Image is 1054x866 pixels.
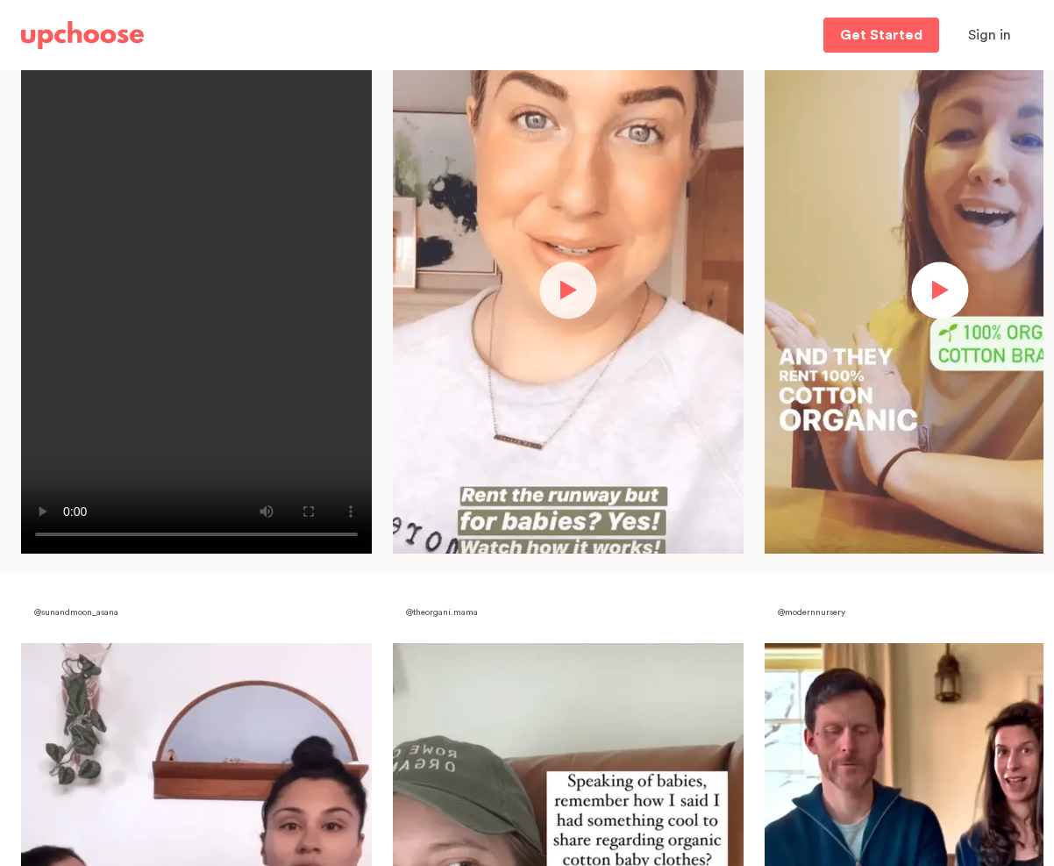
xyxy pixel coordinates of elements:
[840,28,922,42] p: Get Started
[946,18,1033,53] button: Sign in
[34,608,118,617] span: @sunandmoon_asana
[21,21,144,49] img: UpChoose
[406,608,478,617] span: @theorgani.mama
[778,608,845,617] span: @modernnursery
[823,18,939,53] a: Get Started
[968,28,1011,42] span: Sign in
[21,18,144,54] a: UpChoose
